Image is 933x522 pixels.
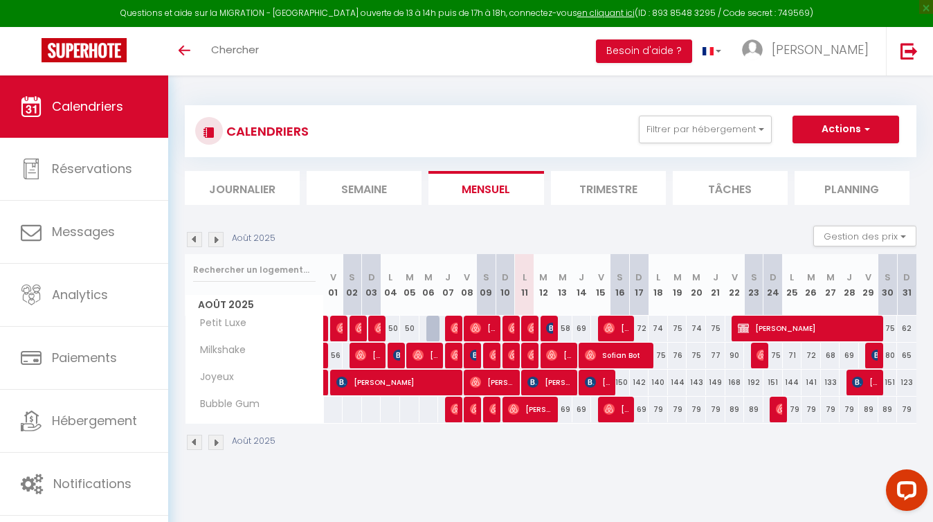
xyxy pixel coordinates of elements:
div: 75 [878,316,898,341]
span: [PERSON_NAME] [546,342,572,368]
button: Gestion des prix [813,226,916,246]
th: 15 [591,254,610,316]
th: 09 [477,254,496,316]
div: 150 [610,370,630,395]
div: 79 [668,397,687,422]
div: 143 [687,370,706,395]
a: Stéfany Rl [324,316,331,342]
span: [PERSON_NAME] [336,315,343,341]
div: 75 [687,343,706,368]
abbr: L [523,271,527,284]
th: 11 [515,254,534,316]
div: 168 [725,370,745,395]
abbr: V [464,271,470,284]
div: 140 [649,370,668,395]
th: 07 [438,254,458,316]
div: 74 [649,316,668,341]
div: 151 [763,370,783,395]
th: 26 [801,254,821,316]
span: [PERSON_NAME] [470,342,476,368]
th: 25 [783,254,802,316]
div: 90 [725,343,745,368]
th: 17 [630,254,649,316]
th: 14 [572,254,592,316]
li: Tâches [673,171,788,205]
th: 21 [706,254,725,316]
abbr: M [539,271,547,284]
th: 02 [343,254,362,316]
img: logout [900,42,918,60]
li: Planning [795,171,909,205]
th: 30 [878,254,898,316]
div: 50 [400,316,419,341]
span: [PERSON_NAME] [336,369,459,395]
div: 50 [381,316,400,341]
div: 72 [801,343,821,368]
a: ... [PERSON_NAME] [732,27,886,75]
div: 89 [725,397,745,422]
span: Hébergement [52,412,137,429]
span: [PERSON_NAME] [738,315,880,341]
abbr: S [751,271,757,284]
abbr: L [656,271,660,284]
abbr: J [579,271,584,284]
div: 144 [783,370,802,395]
div: 56 [324,343,343,368]
th: 01 [324,254,343,316]
span: [PERSON_NAME] [604,315,629,341]
div: 89 [878,397,898,422]
abbr: S [885,271,891,284]
div: 69 [572,397,592,422]
span: Calendriers [52,98,123,115]
img: ... [742,39,763,60]
iframe: LiveChat chat widget [875,464,933,522]
div: 69 [572,316,592,341]
th: 03 [362,254,381,316]
span: [PERSON_NAME] [489,342,496,368]
span: [PERSON_NAME] [772,41,869,58]
button: Besoin d'aide ? [596,39,692,63]
div: 151 [878,370,898,395]
th: 10 [496,254,515,316]
div: 192 [744,370,763,395]
div: 69 [840,343,859,368]
span: thessa Fonds [393,342,399,368]
abbr: L [388,271,392,284]
div: 141 [801,370,821,395]
span: Joyeux [188,370,239,385]
abbr: J [846,271,852,284]
span: [PERSON_NAME] [508,396,553,422]
span: [PERSON_NAME] [508,342,514,368]
p: Août 2025 [232,232,275,245]
div: 133 [821,370,840,395]
p: Août 2025 [232,435,275,448]
span: [PERSON_NAME] [355,342,381,368]
span: [PERSON_NAME] [374,315,381,341]
div: 75 [763,343,783,368]
div: 79 [801,397,821,422]
li: Trimestre [551,171,666,205]
div: 62 [897,316,916,341]
button: Filtrer par hébergement [639,116,772,143]
span: Milkshake [188,343,249,358]
th: 18 [649,254,668,316]
th: 22 [725,254,745,316]
span: Simon Cuppuleri [776,396,782,422]
div: 79 [840,397,859,422]
abbr: J [713,271,718,284]
span: [PERSON_NAME] [355,315,361,341]
span: [PERSON_NAME] [451,396,457,422]
div: 69 [630,397,649,422]
div: 75 [668,316,687,341]
th: 04 [381,254,400,316]
span: [PERSON_NAME] [757,342,763,368]
span: [PERSON_NAME] [451,342,457,368]
abbr: V [865,271,871,284]
abbr: L [790,271,794,284]
div: 142 [630,370,649,395]
abbr: V [732,271,738,284]
th: 31 [897,254,916,316]
th: 13 [553,254,572,316]
th: 19 [668,254,687,316]
div: 75 [649,343,668,368]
